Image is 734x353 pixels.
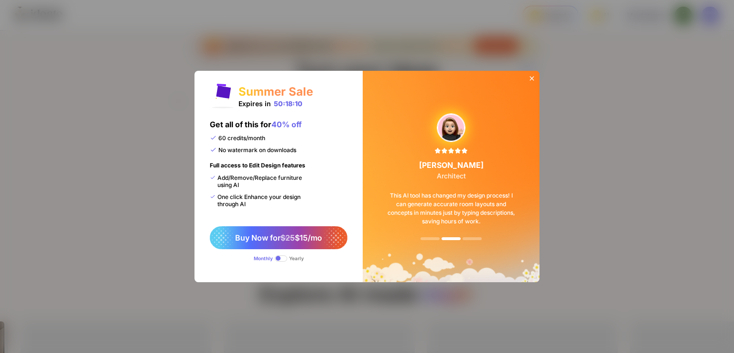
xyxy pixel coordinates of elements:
div: 60 credits/month [210,134,265,142]
img: summerSaleBg.png [363,71,540,282]
img: upgradeReviewAvtar-4.png [437,114,465,142]
div: Add/Remove/Replace furniture using AI [210,174,312,188]
div: Monthly [254,255,273,261]
div: [PERSON_NAME] [419,160,484,180]
div: Summer Sale [238,85,313,99]
div: No watermark on downloads [210,146,296,154]
span: Architect [437,172,466,180]
div: 50:18:10 [274,99,302,108]
span: 40% off [271,120,302,129]
div: Get all of this for [210,120,302,134]
div: Yearly [289,255,304,261]
span: $25 [281,233,295,243]
span: Buy Now for $15/mo [235,233,322,243]
div: This AI tool has changed my design process! I can generate accurate room layouts and concepts in ... [375,180,528,237]
div: Full access to Edit Design features [210,162,305,174]
div: Expires in [238,99,302,108]
div: One click Enhance your design through AI [210,193,312,208]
